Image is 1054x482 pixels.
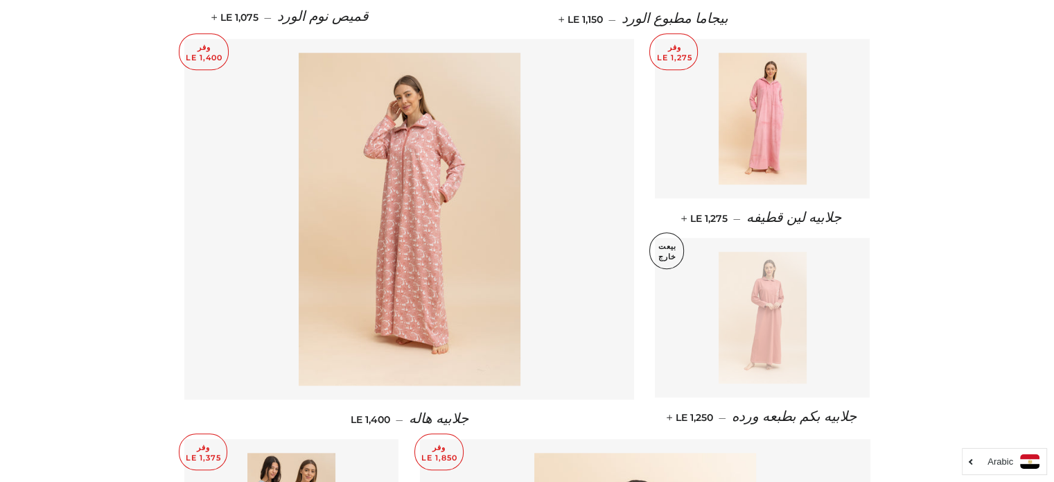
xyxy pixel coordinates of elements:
span: LE 1,150 [561,13,603,26]
p: وفر LE 1,275 [650,34,697,69]
span: — [718,411,726,424]
span: LE 1,275 [684,212,728,225]
span: جلابيه بكم بطبعه ورده [731,409,856,424]
p: وفر LE 1,850 [415,434,463,470]
p: وفر LE 1,400 [179,34,228,69]
a: جلابيه لين قطيفه — LE 1,275 [655,198,870,238]
span: LE 1,400 [350,413,389,426]
span: — [395,413,403,426]
span: — [608,13,616,26]
span: — [264,11,272,24]
span: قميص نوم الورد [277,9,369,24]
span: — [733,212,741,225]
i: Arabic [987,457,1013,466]
a: Arabic [969,454,1039,469]
span: LE 1,075 [214,11,258,24]
a: جلابيه بكم بطبعه ورده — LE 1,250 [655,397,870,437]
a: جلابيه هاله — LE 1,400 [184,399,635,439]
p: وفر LE 1,375 [179,434,227,470]
p: بيعت خارج [650,233,683,268]
span: جلابيه لين قطيفه [746,210,841,225]
span: بيجاما مطبوع الورد [622,11,728,26]
span: جلابيه هاله [408,411,468,427]
span: LE 1,250 [669,411,712,424]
